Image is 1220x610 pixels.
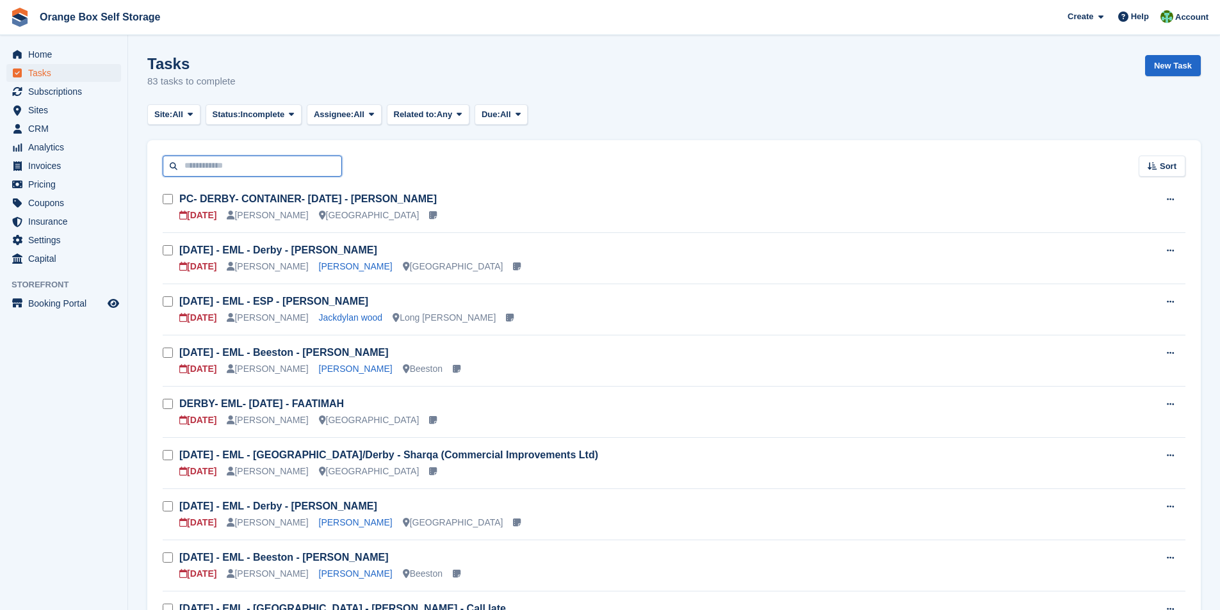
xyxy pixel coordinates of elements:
[403,260,503,273] div: [GEOGRAPHIC_DATA]
[106,296,121,311] a: Preview store
[28,250,105,268] span: Capital
[147,74,236,89] p: 83 tasks to complete
[6,157,121,175] a: menu
[179,465,216,478] div: [DATE]
[35,6,166,28] a: Orange Box Self Storage
[403,567,443,581] div: Beeston
[1160,10,1173,23] img: Binder Bhardwaj
[6,45,121,63] a: menu
[28,175,105,193] span: Pricing
[28,45,105,63] span: Home
[227,516,308,529] div: [PERSON_NAME]
[227,311,308,325] div: [PERSON_NAME]
[1160,160,1176,173] span: Sort
[227,260,308,273] div: [PERSON_NAME]
[6,138,121,156] a: menu
[1068,10,1093,23] span: Create
[6,231,121,249] a: menu
[393,311,496,325] div: Long [PERSON_NAME]
[213,108,241,121] span: Status:
[179,209,216,222] div: [DATE]
[12,278,127,291] span: Storefront
[154,108,172,121] span: Site:
[227,362,308,376] div: [PERSON_NAME]
[6,120,121,138] a: menu
[10,8,29,27] img: stora-icon-8386f47178a22dfd0bd8f6a31ec36ba5ce8667c1dd55bd0f319d3a0aa187defe.svg
[179,347,389,358] a: [DATE] - EML - Beeston - [PERSON_NAME]
[387,104,469,125] button: Related to: Any
[1131,10,1149,23] span: Help
[179,516,216,529] div: [DATE]
[482,108,500,121] span: Due:
[179,362,216,376] div: [DATE]
[172,108,183,121] span: All
[227,209,308,222] div: [PERSON_NAME]
[227,567,308,581] div: [PERSON_NAME]
[227,465,308,478] div: [PERSON_NAME]
[179,193,437,204] a: PC- DERBY- CONTAINER- [DATE] - [PERSON_NAME]
[179,311,216,325] div: [DATE]
[319,364,393,374] a: [PERSON_NAME]
[6,294,121,312] a: menu
[179,552,389,563] a: [DATE] - EML - Beeston - [PERSON_NAME]
[179,449,598,460] a: [DATE] - EML - [GEOGRAPHIC_DATA]/Derby - Sharqa (Commercial Improvements Ltd)
[475,104,528,125] button: Due: All
[6,194,121,212] a: menu
[319,465,419,478] div: [GEOGRAPHIC_DATA]
[28,294,105,312] span: Booking Portal
[6,175,121,193] a: menu
[6,250,121,268] a: menu
[241,108,285,121] span: Incomplete
[147,55,236,72] h1: Tasks
[319,312,383,323] a: Jackdylan wood
[179,296,368,307] a: [DATE] - EML - ESP - [PERSON_NAME]
[28,120,105,138] span: CRM
[6,64,121,82] a: menu
[354,108,364,121] span: All
[319,517,393,527] a: [PERSON_NAME]
[206,104,302,125] button: Status: Incomplete
[314,108,354,121] span: Assignee:
[28,83,105,100] span: Subscriptions
[28,157,105,175] span: Invoices
[6,83,121,100] a: menu
[179,245,377,255] a: [DATE] - EML - Derby - [PERSON_NAME]
[28,138,105,156] span: Analytics
[28,101,105,119] span: Sites
[319,413,419,427] div: [GEOGRAPHIC_DATA]
[403,516,503,529] div: [GEOGRAPHIC_DATA]
[147,104,200,125] button: Site: All
[6,101,121,119] a: menu
[1175,11,1208,24] span: Account
[319,261,393,271] a: [PERSON_NAME]
[179,501,377,511] a: [DATE] - EML - Derby - [PERSON_NAME]
[179,398,344,409] a: DERBY- EML- [DATE] - FAATIMAH
[319,209,419,222] div: [GEOGRAPHIC_DATA]
[1145,55,1201,76] a: New Task
[403,362,443,376] div: Beeston
[28,231,105,249] span: Settings
[500,108,511,121] span: All
[28,194,105,212] span: Coupons
[307,104,382,125] button: Assignee: All
[6,213,121,230] a: menu
[394,108,437,121] span: Related to:
[437,108,453,121] span: Any
[227,413,308,427] div: [PERSON_NAME]
[28,213,105,230] span: Insurance
[179,567,216,581] div: [DATE]
[179,413,216,427] div: [DATE]
[179,260,216,273] div: [DATE]
[28,64,105,82] span: Tasks
[319,568,393,579] a: [PERSON_NAME]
